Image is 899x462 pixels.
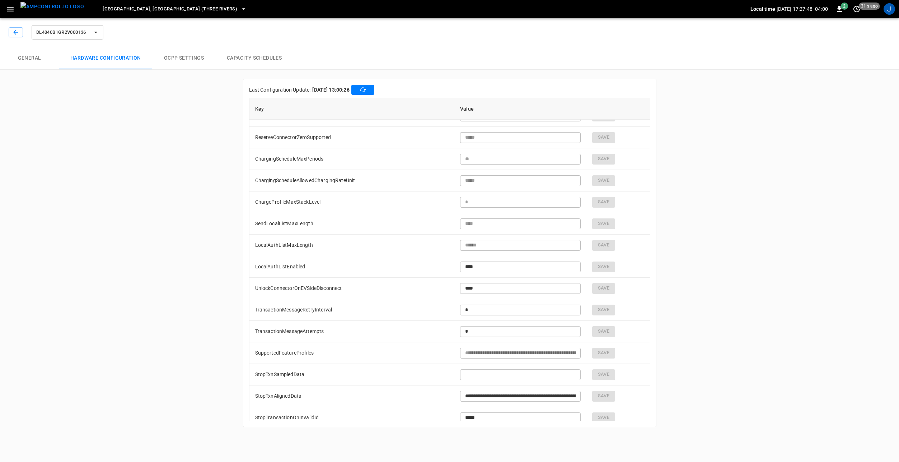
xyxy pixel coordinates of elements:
[103,5,237,13] span: [GEOGRAPHIC_DATA], [GEOGRAPHIC_DATA] (Three Rivers)
[312,86,349,93] b: [DATE] 13:00:26
[851,3,862,15] button: set refresh interval
[249,170,455,191] td: ChargingScheduleAllowedChargingRateUnit
[249,321,455,342] td: TransactionMessageAttempts
[249,299,455,321] td: TransactionMessageRetryInterval
[249,256,455,278] td: LocalAuthListEnabled
[249,278,455,299] td: UnlockConnectorOnEVSideDisconnect
[884,3,895,15] div: profile-icon
[249,98,455,120] th: Key
[750,5,775,13] p: Local time
[32,25,103,40] button: DL4040B1GR2V000136
[59,47,153,70] button: Hardware configuration
[249,364,455,385] td: StopTxnSampledData
[841,3,848,10] span: 2
[100,2,249,16] button: [GEOGRAPHIC_DATA], [GEOGRAPHIC_DATA] (Three Rivers)
[249,235,455,256] td: LocalAuthListMaxLength
[859,3,880,10] span: 31 s ago
[215,47,293,70] button: Capacity Schedules
[249,191,455,213] td: ChargeProfileMaxStackLevel
[249,213,455,235] td: SendLocalListMaxLength
[36,28,89,37] span: DL4040B1GR2V000136
[20,2,84,11] img: ampcontrol.io logo
[249,148,455,170] td: ChargingScheduleMaxPeriods
[249,127,455,148] td: ReserveConnectorZeroSupported
[249,385,455,407] td: StopTxnAlignedData
[249,407,455,429] td: StopTransactionOnInvalidId
[777,5,828,13] p: [DATE] 17:27:48 -04:00
[249,342,455,364] td: SupportedFeatureProfiles
[249,86,311,93] p: Last Configuration Update:
[153,47,215,70] button: OCPP settings
[454,98,586,120] th: Value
